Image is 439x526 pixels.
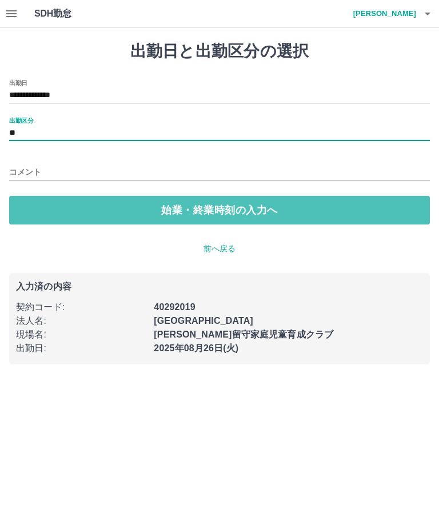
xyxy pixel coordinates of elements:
[154,316,253,326] b: [GEOGRAPHIC_DATA]
[9,196,430,224] button: 始業・終業時刻の入力へ
[9,42,430,61] h1: 出勤日と出勤区分の選択
[9,78,27,87] label: 出勤日
[16,282,423,291] p: 入力済の内容
[154,343,238,353] b: 2025年08月26日(火)
[16,328,147,342] p: 現場名 :
[9,243,430,255] p: 前へ戻る
[9,116,33,125] label: 出勤区分
[16,342,147,355] p: 出勤日 :
[16,314,147,328] p: 法人名 :
[154,302,195,312] b: 40292019
[154,330,333,339] b: [PERSON_NAME]留守家庭児童育成クラブ
[16,300,147,314] p: 契約コード :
